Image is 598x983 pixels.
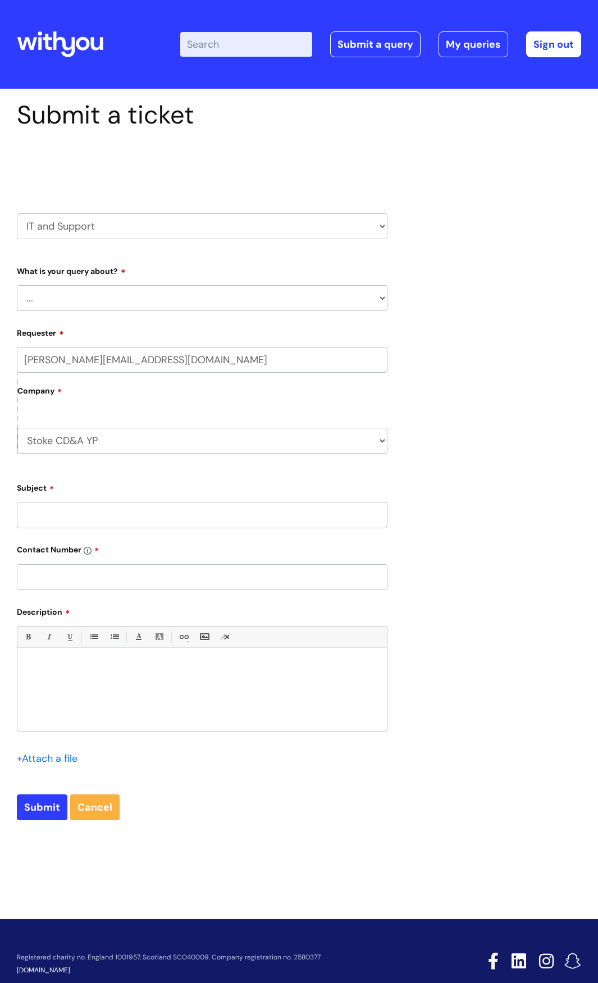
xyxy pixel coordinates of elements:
a: Sign out [526,31,581,57]
label: Requester [17,324,387,338]
a: Remove formatting (Ctrl-\) [218,630,232,644]
label: Contact Number [17,541,387,555]
a: Submit a query [330,31,421,57]
a: Cancel [70,794,120,820]
a: Back Color [152,630,166,644]
a: Underline(Ctrl-U) [62,630,76,644]
div: | - [180,31,581,57]
a: • Unordered List (Ctrl-Shift-7) [86,630,101,644]
a: Italic (Ctrl-I) [42,630,56,644]
label: Description [17,603,387,617]
img: info-icon.svg [84,547,92,555]
label: Subject [17,479,387,493]
a: My queries [439,31,508,57]
h1: Submit a ticket [17,100,387,130]
p: Registered charity no. England 1001957, Scotland SCO40009. Company registration no. 2580377 [17,954,436,961]
input: Submit [17,794,67,820]
a: 1. Ordered List (Ctrl-Shift-8) [107,630,121,644]
label: Company [17,382,387,408]
a: [DOMAIN_NAME] [17,966,70,975]
a: Font Color [131,630,145,644]
a: Link [176,630,190,644]
a: Bold (Ctrl-B) [21,630,35,644]
a: Insert Image... [197,630,211,644]
label: What is your query about? [17,263,387,276]
div: Attach a file [17,749,84,767]
h2: Select issue type [17,156,387,177]
input: Search [180,32,312,57]
input: Email [17,347,387,373]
